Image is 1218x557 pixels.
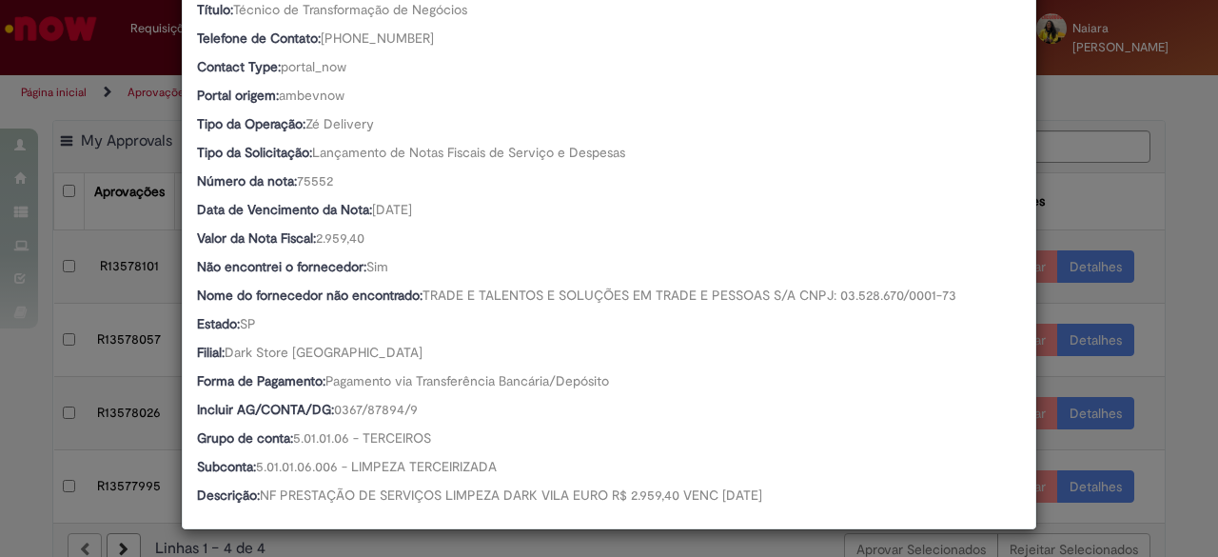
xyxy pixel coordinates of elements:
span: Zé Delivery [305,115,374,132]
b: Título: [197,1,233,18]
span: NF PRESTAÇÃO DE SERVIÇOS LIMPEZA DARK VILA EURO R$ 2.959,40 VENC [DATE] [260,487,762,504]
b: Grupo de conta: [197,429,293,447]
b: Número da nota: [197,172,297,189]
span: portal_now [281,58,346,75]
b: Forma de Pagamento: [197,372,325,389]
b: Data de Vencimento da Nota: [197,201,372,218]
span: 0367/87894/9 [334,401,418,418]
span: Lançamento de Notas Fiscais de Serviço e Despesas [312,144,625,161]
span: Técnico de Transformação de Negócios [233,1,467,18]
b: Portal origem: [197,87,279,104]
span: 5.01.01.06 - TERCEIROS [293,429,431,447]
b: Nome do fornecedor não encontrado: [197,287,422,304]
span: SP [240,315,256,332]
span: Pagamento via Transferência Bancária/Depósito [325,372,609,389]
span: ambevnow [279,87,344,104]
b: Tipo da Operação: [197,115,305,132]
b: Contact Type: [197,58,281,75]
b: Telefone de Contato: [197,30,321,47]
span: Dark Store [GEOGRAPHIC_DATA] [225,344,422,361]
b: Não encontrei o fornecedor: [197,258,366,275]
span: 2.959,40 [316,229,364,247]
span: TRADE E TALENTOS E SOLUÇÕES EM TRADE E PESSOAS S/A CNPJ: 03.528.670/0001-73 [422,287,956,304]
span: [PHONE_NUMBER] [321,30,434,47]
b: Descrição: [197,487,260,504]
b: Incluir AG/CONTA/DG: [197,401,334,418]
b: Valor da Nota Fiscal: [197,229,316,247]
span: 75552 [297,172,333,189]
b: Tipo da Solicitação: [197,144,312,161]
span: Sim [366,258,388,275]
b: Estado: [197,315,240,332]
b: Subconta: [197,458,256,475]
span: 5.01.01.06.006 - LIMPEZA TERCEIRIZADA [256,458,497,475]
span: [DATE] [372,201,412,218]
b: Filial: [197,344,225,361]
